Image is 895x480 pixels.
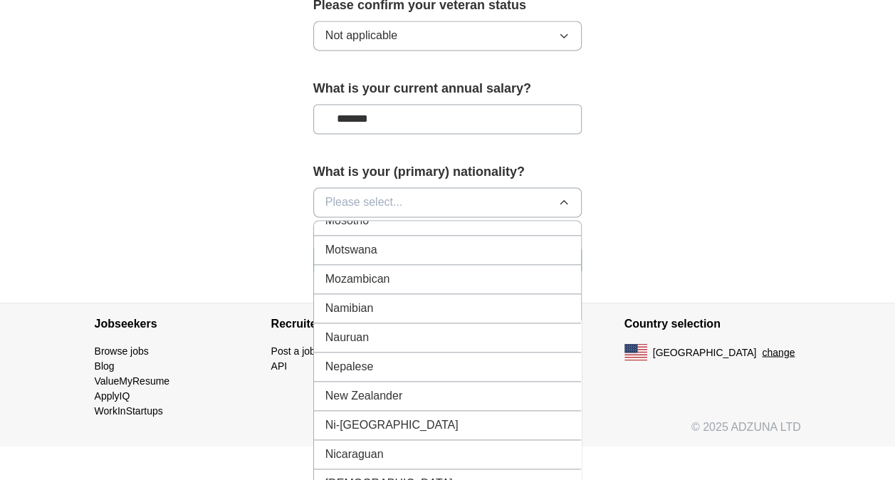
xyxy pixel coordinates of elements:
h4: Country selection [624,303,801,343]
label: What is your (primary) nationality? [313,162,582,182]
a: ApplyIQ [95,390,130,401]
span: Nepalese [325,358,374,375]
button: Not applicable [313,21,582,51]
span: Not applicable [325,27,397,44]
a: ValueMyResume [95,375,170,386]
div: © 2025 ADZUNA LTD [83,418,812,447]
a: API [271,360,288,371]
span: Namibian [325,300,374,317]
span: Motswana [325,241,377,259]
span: Nauruan [325,329,369,346]
span: Ni-[GEOGRAPHIC_DATA] [325,417,459,434]
span: New Zealander [325,387,403,405]
span: Mosotho [325,212,369,229]
img: US flag [624,343,647,360]
a: Blog [95,360,115,371]
a: Post a job [271,345,315,356]
a: Browse jobs [95,345,149,356]
button: change [762,345,795,360]
span: Please select... [325,194,403,211]
span: [GEOGRAPHIC_DATA] [653,345,757,360]
span: Nicaraguan [325,446,384,463]
label: What is your current annual salary? [313,79,582,98]
a: WorkInStartups [95,405,163,416]
span: Mozambican [325,271,390,288]
button: Please select... [313,187,582,217]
